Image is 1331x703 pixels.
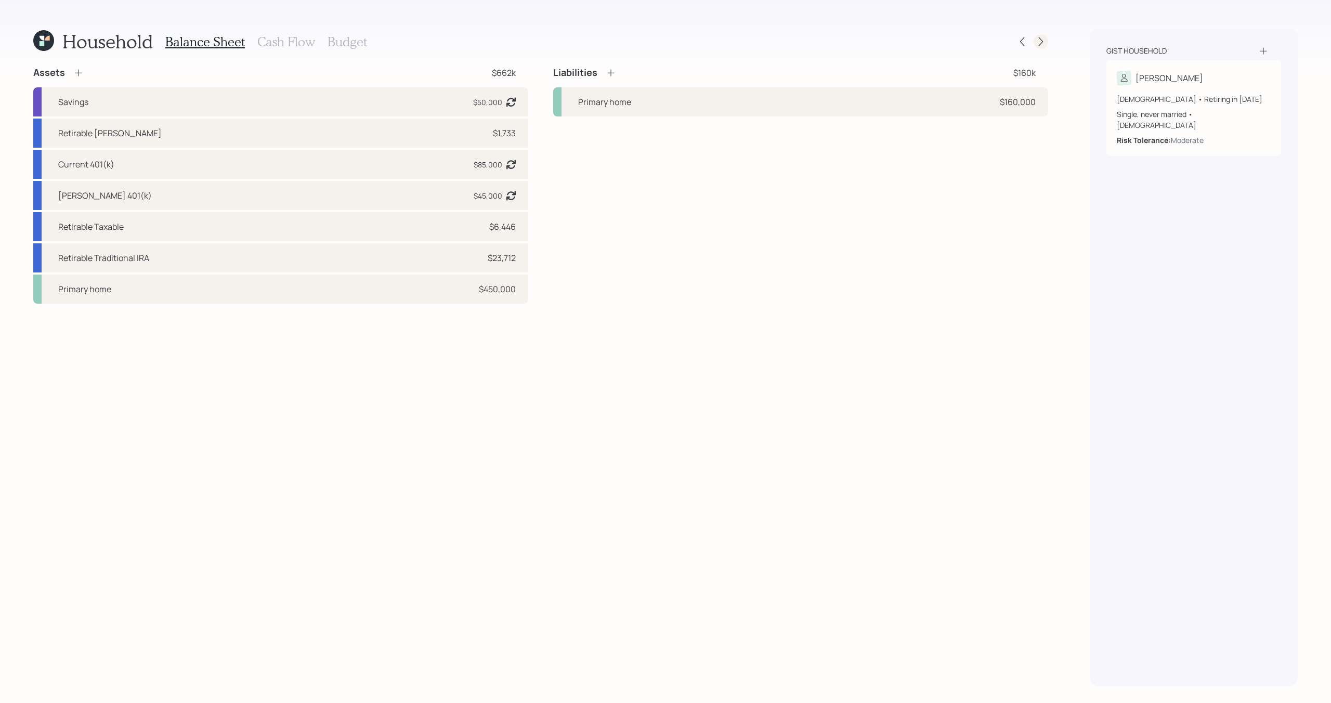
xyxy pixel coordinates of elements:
h3: Budget [328,34,367,49]
h3: Cash Flow [257,34,315,49]
div: $160k [1013,67,1036,79]
div: Retirable Taxable [58,220,124,233]
div: $85,000 [474,159,502,170]
div: [PERSON_NAME] 401(k) [58,189,152,202]
div: Single, never married • [DEMOGRAPHIC_DATA] [1117,109,1271,131]
div: $1,733 [493,127,516,139]
h1: Household [62,30,153,53]
h4: Assets [33,67,65,79]
div: Savings [58,96,88,108]
div: $450,000 [479,283,516,295]
div: $160,000 [1000,96,1036,108]
div: Moderate [1171,135,1204,146]
div: Primary home [578,96,631,108]
h4: Liabilities [553,67,597,79]
b: Risk Tolerance: [1117,135,1171,145]
div: Current 401(k) [58,158,114,171]
div: Retirable [PERSON_NAME] [58,127,162,139]
div: $23,712 [488,252,516,264]
div: $50,000 [473,97,502,108]
div: Retirable Traditional IRA [58,252,149,264]
div: [DEMOGRAPHIC_DATA] • Retiring in [DATE] [1117,94,1271,105]
div: $45,000 [474,190,502,201]
h3: Balance Sheet [165,34,245,49]
div: Gist household [1106,46,1167,56]
div: $662k [492,67,516,79]
div: Primary home [58,283,111,295]
div: [PERSON_NAME] [1136,72,1203,84]
div: $6,446 [489,220,516,233]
